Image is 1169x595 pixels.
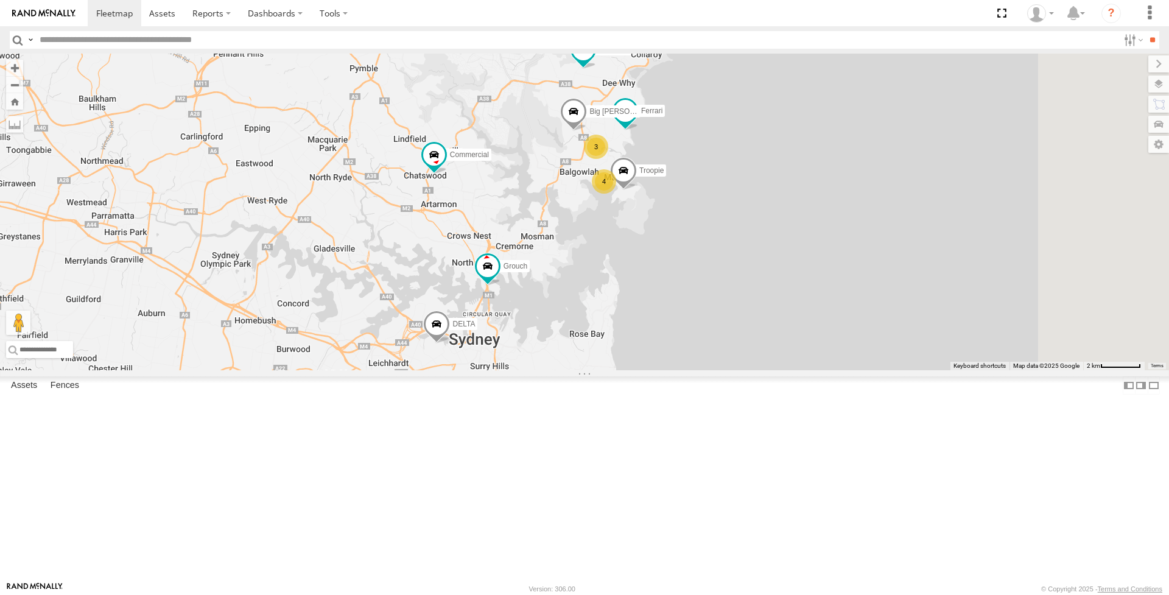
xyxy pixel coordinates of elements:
[1013,362,1079,369] span: Map data ©2025 Google
[7,583,63,595] a: Visit our Website
[6,60,23,76] button: Zoom in
[12,9,75,18] img: rand-logo.svg
[584,135,608,159] div: 3
[6,116,23,133] label: Measure
[1083,362,1145,370] button: Map scale: 2 km per 63 pixels
[450,150,489,159] span: Commercial
[1023,4,1058,23] div: myBins Admin
[529,585,575,593] div: Version: 306.00
[44,377,85,394] label: Fences
[1135,376,1147,394] label: Dock Summary Table to the Right
[641,107,662,115] span: Ferrari
[6,76,23,93] button: Zoom out
[26,31,35,49] label: Search Query
[1151,364,1164,368] a: Terms (opens in new tab)
[1119,31,1145,49] label: Search Filter Options
[504,262,527,270] span: Grouch
[592,169,616,194] div: 4
[639,166,664,175] span: Troopie
[1123,376,1135,394] label: Dock Summary Table to the Left
[1041,585,1162,593] div: © Copyright 2025 -
[1087,362,1100,369] span: 2 km
[6,311,30,335] button: Drag Pegman onto the map to open Street View
[1098,585,1162,593] a: Terms and Conditions
[953,362,1006,370] button: Keyboard shortcuts
[1101,4,1121,23] i: ?
[452,320,475,329] span: DELTA
[5,377,43,394] label: Assets
[1148,376,1160,394] label: Hide Summary Table
[6,93,23,110] button: Zoom Home
[1148,136,1169,153] label: Map Settings
[589,107,662,116] span: Big [PERSON_NAME]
